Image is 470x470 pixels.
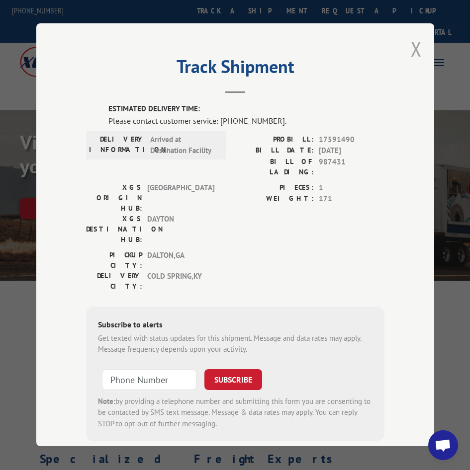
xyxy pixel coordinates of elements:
label: WEIGHT: [235,193,314,205]
label: ESTIMATED DELIVERY TIME: [108,103,384,115]
span: 17591490 [319,134,384,146]
div: Open chat [428,430,458,460]
div: Get texted with status updates for this shipment. Message and data rates may apply. Message frequ... [98,333,373,355]
strong: Note: [98,396,115,406]
label: BILL DATE: [235,145,314,157]
label: PIECES: [235,182,314,194]
button: SUBSCRIBE [204,369,262,390]
span: Arrived at Destination Facility [150,134,217,157]
input: Phone Number [102,369,196,390]
label: DELIVERY INFORMATION: [89,134,145,157]
span: DALTON , GA [147,250,214,271]
span: 987431 [319,157,384,177]
span: COLD SPRING , KY [147,271,214,292]
span: 1 [319,182,384,194]
div: by providing a telephone number and submitting this form you are consenting to be contacted by SM... [98,396,373,430]
label: DELIVERY CITY: [86,271,142,292]
label: PROBILL: [235,134,314,146]
h2: Track Shipment [86,60,384,78]
span: DAYTON [147,214,214,245]
span: 171 [319,193,384,205]
div: Please contact customer service: [PHONE_NUMBER]. [108,115,384,127]
div: Subscribe to alerts [98,318,373,333]
label: XGS ORIGIN HUB: [86,182,142,214]
label: XGS DESTINATION HUB: [86,214,142,245]
label: BILL OF LADING: [235,157,314,177]
label: PICKUP CITY: [86,250,142,271]
span: [DATE] [319,145,384,157]
button: Close modal [411,36,422,62]
span: [GEOGRAPHIC_DATA] [147,182,214,214]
